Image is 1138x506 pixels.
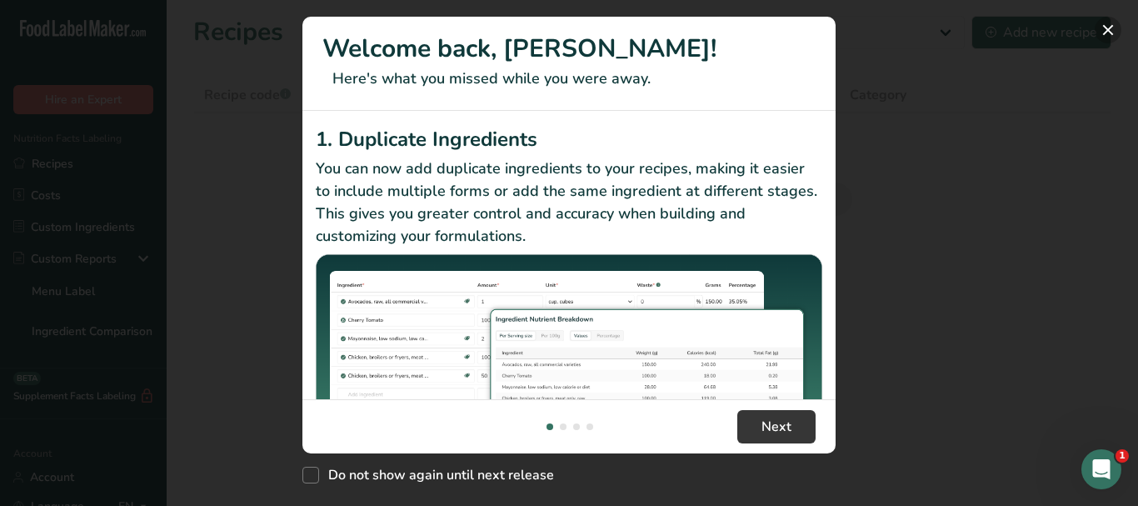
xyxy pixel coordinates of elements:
[316,124,822,154] h2: 1. Duplicate Ingredients
[316,158,822,248] p: You can now add duplicate ingredients to your recipes, making it easier to include multiple forms...
[322,30,816,68] h1: Welcome back, [PERSON_NAME]!
[1116,449,1129,463] span: 1
[322,68,816,90] p: Here's what you missed while you were away.
[319,467,554,483] span: Do not show again until next release
[737,410,816,443] button: Next
[761,417,791,437] span: Next
[316,254,822,443] img: Duplicate Ingredients
[1081,449,1121,489] iframe: Intercom live chat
